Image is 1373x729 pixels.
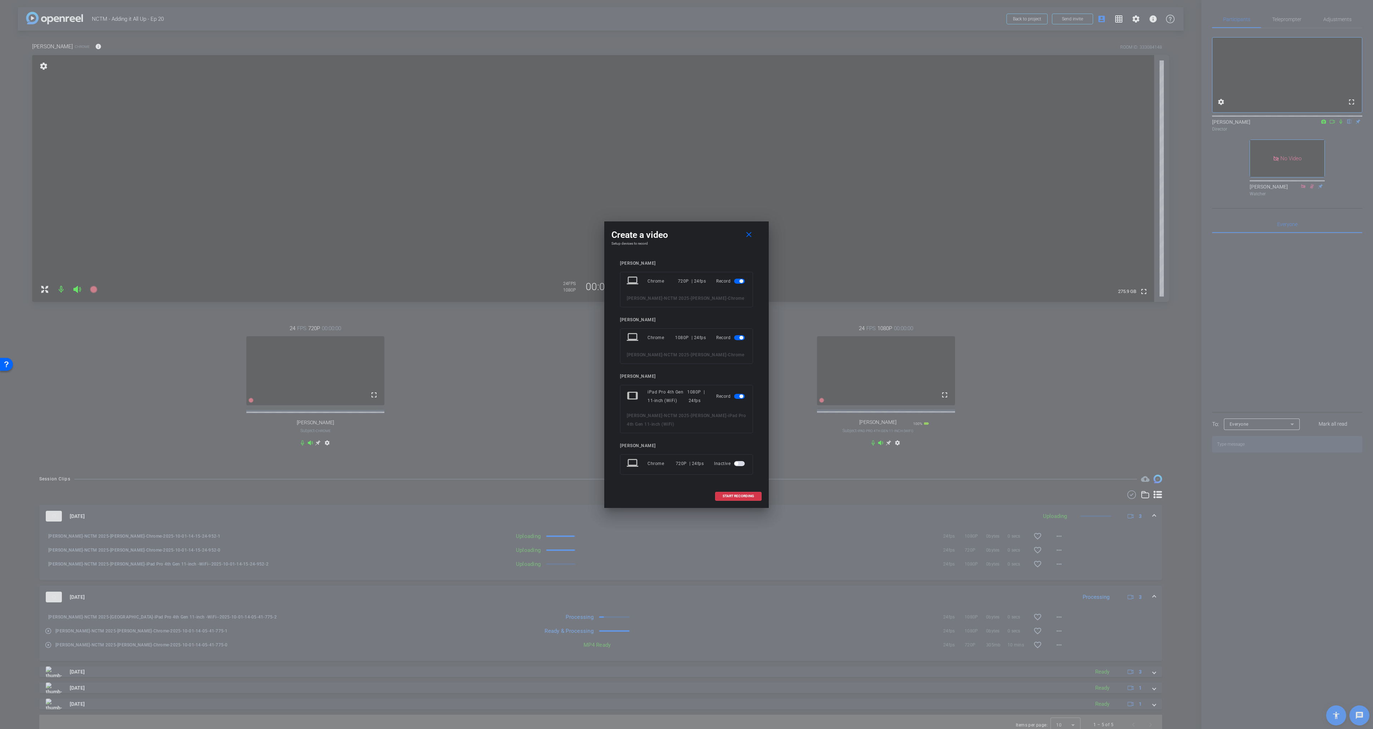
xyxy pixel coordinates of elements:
[620,317,753,323] div: [PERSON_NAME]
[691,352,727,357] span: [PERSON_NAME]
[687,388,706,405] div: 1080P | 24fps
[715,492,762,501] button: START RECORDING
[620,374,753,379] div: [PERSON_NAME]
[627,331,640,344] mat-icon: laptop
[663,352,664,357] span: -
[627,390,640,403] mat-icon: tablet
[728,296,744,301] span: Chrome
[627,275,640,288] mat-icon: laptop
[691,413,727,418] span: [PERSON_NAME]
[716,388,746,405] div: Record
[664,296,689,301] span: NCTM 2025
[627,352,663,357] span: [PERSON_NAME]
[648,388,687,405] div: iPad Pro 4th Gen 11-inch (WiFi)
[648,275,678,288] div: Chrome
[723,494,754,498] span: START RECORDING
[648,457,676,470] div: Chrome
[728,352,744,357] span: Chrome
[663,413,664,418] span: -
[744,230,753,239] mat-icon: close
[627,296,663,301] span: [PERSON_NAME]
[716,275,746,288] div: Record
[675,331,706,344] div: 1080P | 24fps
[611,241,762,246] h4: Setup devices to record
[627,457,640,470] mat-icon: laptop
[611,229,762,241] div: Create a video
[689,413,691,418] span: -
[664,352,689,357] span: NCTM 2025
[689,296,691,301] span: -
[620,261,753,266] div: [PERSON_NAME]
[727,352,728,357] span: -
[727,413,728,418] span: -
[627,413,663,418] span: [PERSON_NAME]
[678,275,706,288] div: 720P | 24fps
[664,413,689,418] span: NCTM 2025
[676,457,704,470] div: 720P | 24fps
[663,296,664,301] span: -
[727,296,728,301] span: -
[691,296,727,301] span: [PERSON_NAME]
[648,331,675,344] div: Chrome
[689,352,691,357] span: -
[620,443,753,449] div: [PERSON_NAME]
[716,331,746,344] div: Record
[714,457,746,470] div: Inactive
[627,413,746,427] span: iPad Pro 4th Gen 11-inch (WiFi)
